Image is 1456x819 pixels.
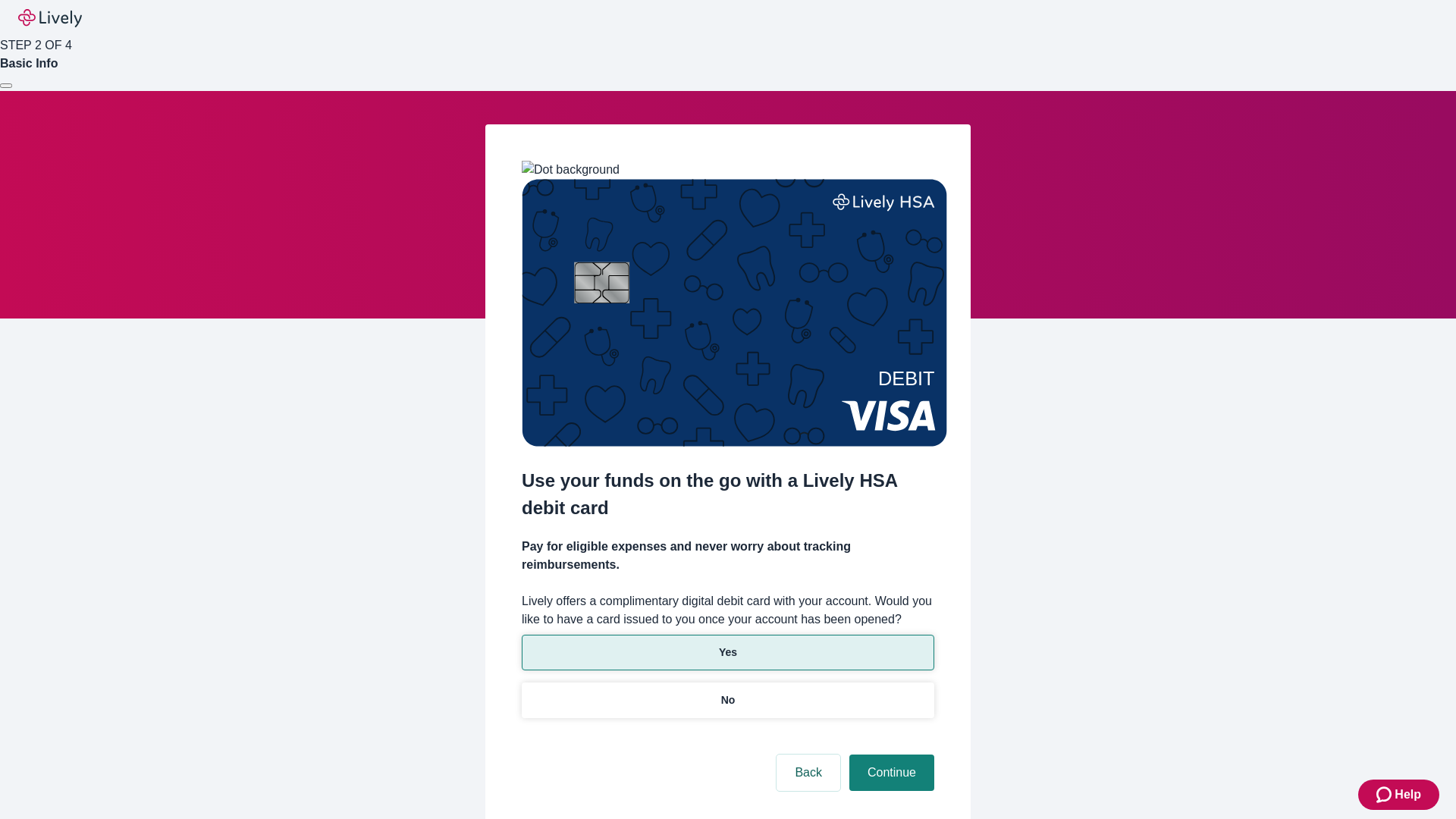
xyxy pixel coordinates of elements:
[1376,786,1395,804] svg: Zendesk support icon
[522,179,947,447] img: Debit card
[721,692,736,708] p: No
[522,161,620,179] img: Dot background
[522,592,934,629] label: Lively offers a complimentary digital debit card with your account. Would you like to have a card...
[522,467,934,522] h2: Use your funds on the go with a Lively HSA debit card
[1395,786,1421,804] span: Help
[18,9,82,27] img: Lively
[1358,780,1439,810] button: Zendesk support iconHelp
[849,755,934,791] button: Continue
[719,645,737,661] p: Yes
[777,755,840,791] button: Back
[522,538,934,574] h4: Pay for eligible expenses and never worry about tracking reimbursements.
[522,682,934,718] button: No
[522,635,934,670] button: Yes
